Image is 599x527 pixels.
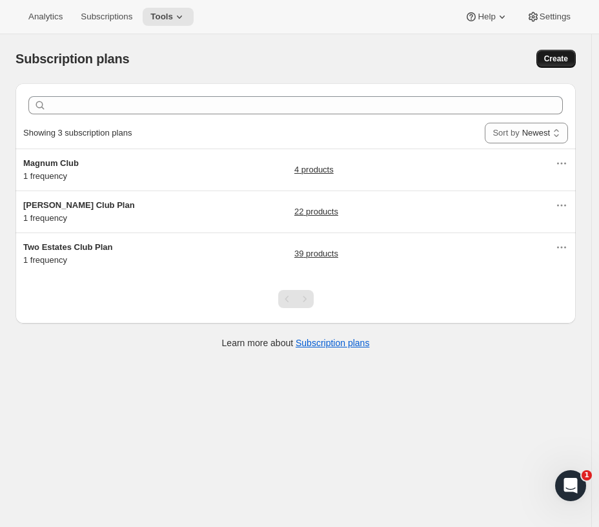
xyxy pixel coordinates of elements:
button: Actions for Magnum Club [553,154,571,172]
span: Subscription plans [15,52,129,66]
nav: Pagination [278,290,314,308]
span: Two Estates Club Plan [23,242,112,252]
button: Actions for Brandlin Club Plan [553,196,571,214]
span: Settings [540,12,571,22]
a: 4 products [294,163,334,176]
div: 1 frequency [23,199,185,225]
div: 1 frequency [23,157,185,183]
span: Subscriptions [81,12,132,22]
iframe: Intercom live chat [555,470,586,501]
button: Actions for Two Estates Club Plan [553,238,571,256]
span: Tools [150,12,173,22]
p: Learn more about [222,336,370,349]
span: Help [478,12,495,22]
a: 22 products [294,205,338,218]
span: [PERSON_NAME] Club Plan [23,200,135,210]
div: 1 frequency [23,241,185,267]
span: Create [544,54,568,64]
a: Subscription plans [296,338,369,348]
button: Tools [143,8,194,26]
span: Magnum Club [23,158,79,168]
button: Settings [519,8,578,26]
span: Showing 3 subscription plans [23,128,132,138]
button: Create [536,50,576,68]
span: 1 [582,470,592,480]
button: Analytics [21,8,70,26]
button: Help [457,8,516,26]
a: 39 products [294,247,338,260]
button: Subscriptions [73,8,140,26]
span: Analytics [28,12,63,22]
